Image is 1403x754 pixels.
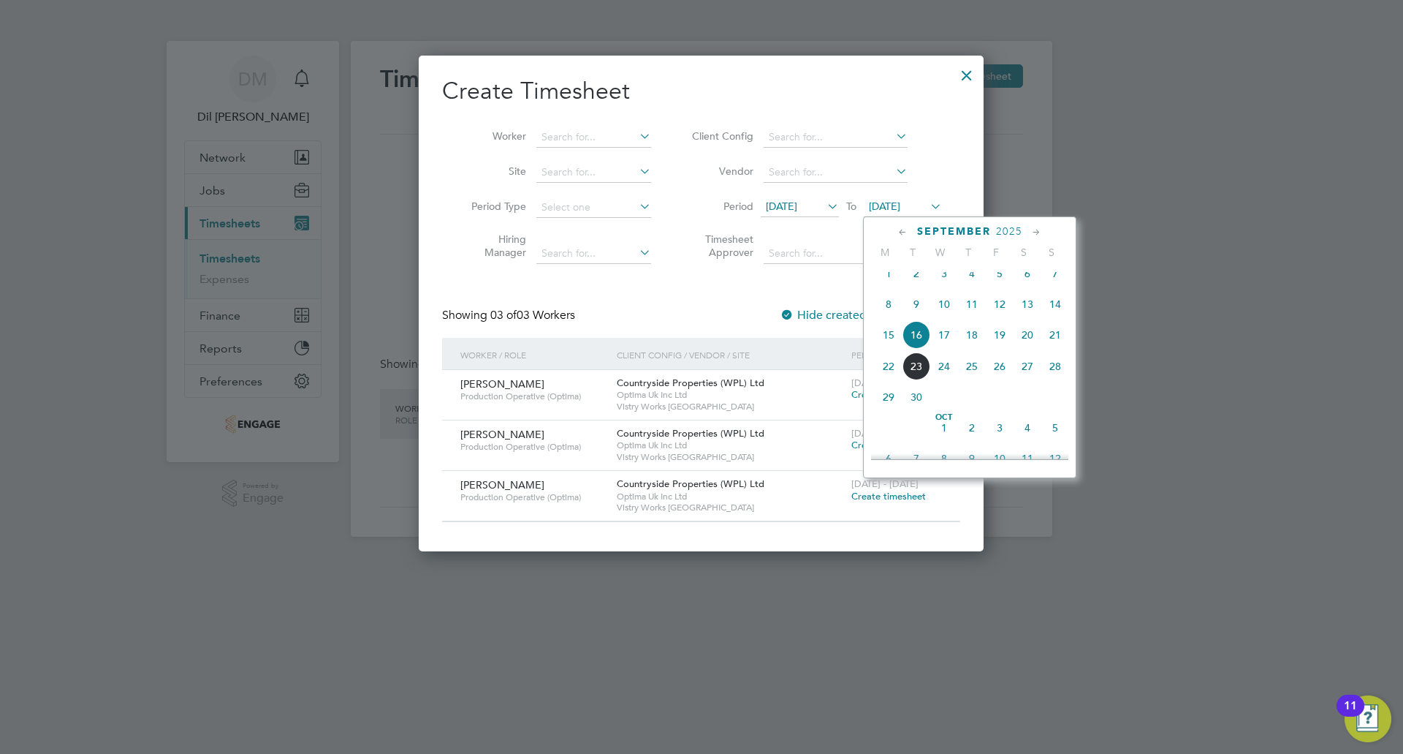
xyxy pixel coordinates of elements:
span: 2 [902,260,930,287]
span: Create timesheet [851,439,926,451]
span: 13 [1014,290,1041,318]
span: [DATE] - [DATE] [851,478,919,490]
span: 20 [1014,321,1041,349]
span: 24 [930,353,958,380]
div: Showing [442,308,578,323]
span: 17 [930,321,958,349]
span: 15 [875,321,902,349]
span: 10 [986,445,1014,472]
span: 7 [902,445,930,472]
input: Search for... [764,127,908,148]
span: 29 [875,383,902,411]
span: 4 [958,260,986,287]
label: Period Type [460,200,526,213]
span: To [842,197,861,216]
span: 14 [1041,290,1069,318]
span: W [927,246,954,259]
span: Vistry Works [GEOGRAPHIC_DATA] [617,451,844,463]
span: [DATE] - [DATE] [851,427,919,440]
span: 6 [875,445,902,472]
span: Create timesheet [851,490,926,502]
span: [DATE] [869,200,900,213]
span: 3 [986,414,1014,442]
button: Open Resource Center, 11 new notifications [1345,695,1391,742]
label: Client Config [688,129,753,143]
span: Production Operative (Optima) [460,491,606,503]
span: F [982,246,1010,259]
span: 18 [958,321,986,349]
span: 22 [875,353,902,380]
span: 2025 [996,225,1022,238]
span: 11 [1014,445,1041,472]
span: Production Operative (Optima) [460,391,606,402]
input: Select one [536,197,651,218]
span: 10 [930,290,958,318]
span: T [899,246,927,259]
span: 8 [875,290,902,318]
span: 03 of [490,308,517,323]
label: Worker [460,129,526,143]
span: M [871,246,899,259]
span: Vistry Works [GEOGRAPHIC_DATA] [617,401,844,412]
span: 9 [958,445,986,472]
span: [PERSON_NAME] [460,428,544,441]
span: 12 [986,290,1014,318]
div: Period [848,338,946,372]
span: S [1038,246,1065,259]
span: 5 [986,260,1014,287]
span: [PERSON_NAME] [460,377,544,391]
input: Search for... [764,244,908,264]
span: 2 [958,414,986,442]
span: 19 [986,321,1014,349]
span: 16 [902,321,930,349]
span: 27 [1014,353,1041,380]
span: 21 [1041,321,1069,349]
span: Oct [930,414,958,421]
label: Timesheet Approver [688,233,753,259]
span: 23 [902,353,930,380]
span: Countryside Properties (WPL) Ltd [617,377,764,389]
span: T [954,246,982,259]
span: Vistry Works [GEOGRAPHIC_DATA] [617,502,844,513]
span: 6 [1014,260,1041,287]
span: 8 [930,445,958,472]
span: 4 [1014,414,1041,442]
input: Search for... [764,162,908,183]
span: Countryside Properties (WPL) Ltd [617,427,764,440]
span: [DATE] [766,200,797,213]
span: Optima Uk Inc Ltd [617,389,844,401]
label: Hiring Manager [460,233,526,259]
span: Production Operative (Optima) [460,441,606,453]
span: Create timesheet [851,388,926,401]
div: 11 [1344,706,1357,725]
h2: Create Timesheet [442,76,960,107]
span: Optima Uk Inc Ltd [617,440,844,451]
span: 1 [930,414,958,442]
span: [PERSON_NAME] [460,478,544,491]
span: 03 Workers [490,308,575,323]
label: Period [688,200,753,213]
label: Hide created timesheets [780,308,928,323]
span: 3 [930,260,958,287]
span: Optima Uk Inc Ltd [617,491,844,502]
div: Worker / Role [457,338,613,372]
span: 26 [986,353,1014,380]
span: 7 [1041,260,1069,287]
span: 30 [902,383,930,411]
span: [DATE] - [DATE] [851,377,919,389]
span: 9 [902,290,930,318]
span: 5 [1041,414,1069,442]
input: Search for... [536,244,651,264]
span: 1 [875,260,902,287]
span: 25 [958,353,986,380]
div: Client Config / Vendor / Site [613,338,848,372]
input: Search for... [536,127,651,148]
label: Vendor [688,165,753,178]
span: S [1010,246,1038,259]
span: 28 [1041,353,1069,380]
span: Countryside Properties (WPL) Ltd [617,478,764,490]
span: 11 [958,290,986,318]
label: Site [460,165,526,178]
span: September [917,225,991,238]
span: 12 [1041,445,1069,472]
